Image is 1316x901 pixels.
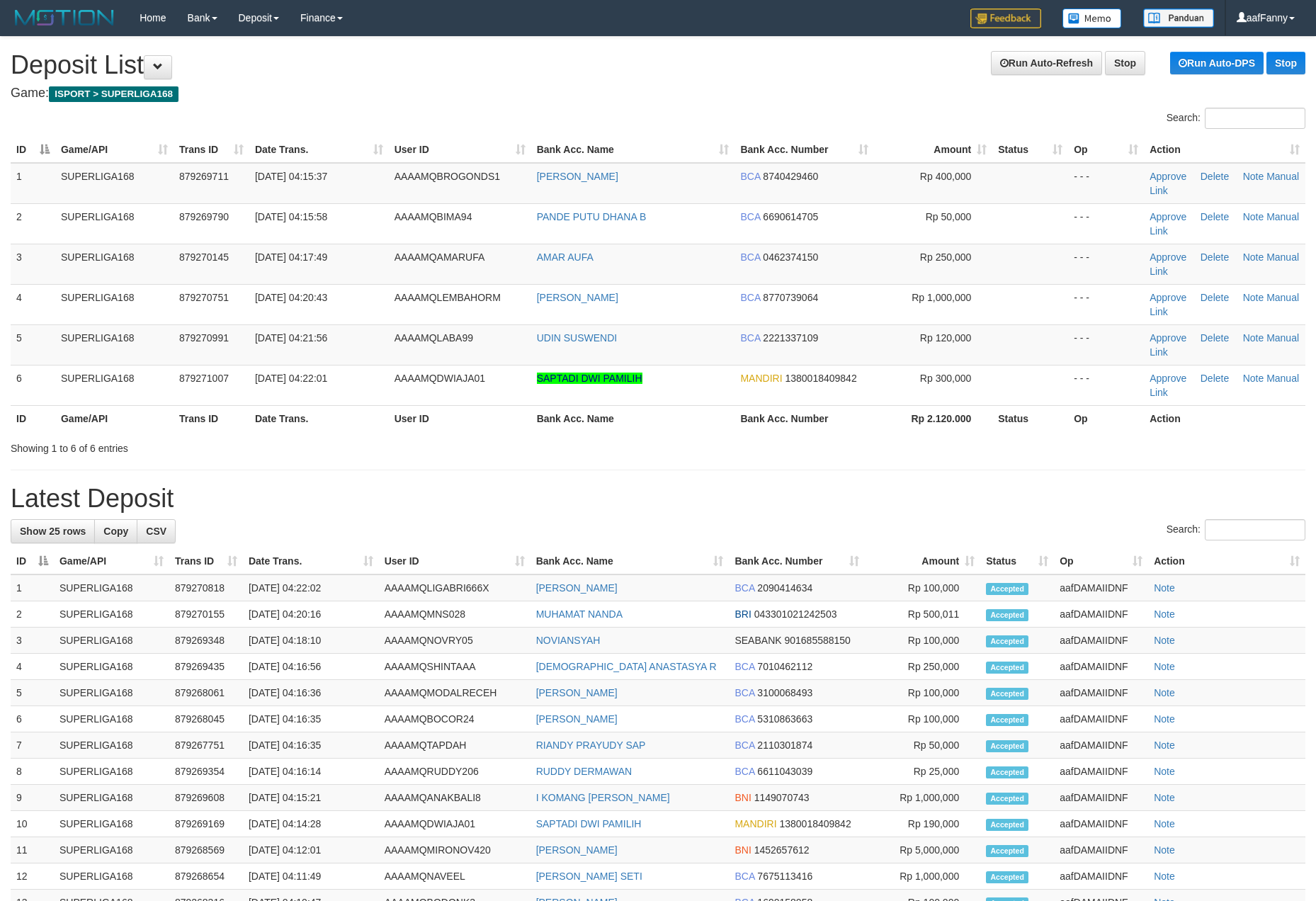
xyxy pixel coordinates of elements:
[169,628,243,654] td: 879269348
[1054,706,1148,732] td: aafDAMAIIDNF
[537,292,618,303] a: [PERSON_NAME]
[179,251,229,263] span: 879270145
[169,706,243,732] td: 879268045
[255,373,327,384] span: [DATE] 04:22:01
[1150,171,1186,182] a: Approve
[389,405,531,431] th: User ID
[785,373,856,384] span: Copy 1380018409842 to clipboard
[1054,837,1148,863] td: aafDAMAIIDNF
[1150,171,1299,196] a: Manual Link
[11,601,54,628] td: 2
[255,292,327,303] span: [DATE] 04:20:43
[1201,251,1229,263] a: Delete
[1243,373,1264,384] a: Note
[169,654,243,680] td: 879269435
[1068,203,1144,244] td: - - -
[243,811,379,837] td: [DATE] 04:14:28
[179,211,229,222] span: 879269790
[169,732,243,759] td: 879267751
[734,608,751,620] span: BRI
[1150,332,1186,344] a: Approve
[757,739,812,751] span: Copy 2110301874 to clipboard
[169,863,243,890] td: 879268654
[980,548,1054,574] th: Status: activate to sort column ascending
[1201,292,1229,303] a: Delete
[734,844,751,856] span: BNI
[740,171,760,182] span: BCA
[754,792,810,803] span: Copy 1149070743 to clipboard
[986,583,1028,595] span: Accepted
[11,244,55,284] td: 3
[249,137,389,163] th: Date Trans.: activate to sort column ascending
[734,818,776,829] span: MANDIRI
[55,244,174,284] td: SUPERLIGA168
[865,785,980,811] td: Rp 1,000,000
[54,811,169,837] td: SUPERLIGA168
[1154,739,1175,751] a: Note
[11,284,55,324] td: 4
[865,863,980,890] td: Rp 1,000,000
[1062,8,1122,28] img: Button%20Memo.svg
[986,609,1028,621] span: Accepted
[536,818,642,829] a: SAPTADI DWI PAMILIH
[395,171,500,182] span: AAAAMQBROGONDS1
[1201,373,1229,384] a: Delete
[1144,405,1305,431] th: Action
[926,211,972,222] span: Rp 50,000
[174,137,249,163] th: Trans ID: activate to sort column ascending
[1068,163,1144,204] td: - - -
[243,706,379,732] td: [DATE] 04:16:35
[740,292,760,303] span: BCA
[536,661,717,672] a: [DEMOGRAPHIC_DATA] ANASTASYA R
[536,871,642,882] a: [PERSON_NAME] SETI
[379,785,531,811] td: AAAAMQANAKBALI8
[11,759,54,785] td: 8
[734,687,754,698] span: BCA
[537,373,642,384] a: SAPTADI DWI PAMILIH
[395,292,501,303] span: AAAAMQLEMBAHORM
[734,792,751,803] span: BNI
[1154,766,1175,777] a: Note
[734,713,754,725] span: BCA
[395,251,485,263] span: AAAAMQAMARUFA
[379,759,531,785] td: AAAAMQRUDDY206
[536,608,623,620] a: MUHAMAT NANDA
[379,706,531,732] td: AAAAMQBOCOR24
[1054,785,1148,811] td: aafDAMAIIDNF
[1150,332,1299,358] a: Manual Link
[1154,661,1175,672] a: Note
[1054,601,1148,628] td: aafDAMAIIDNF
[920,251,971,263] span: Rp 250,000
[1054,628,1148,654] td: aafDAMAIIDNF
[255,332,327,344] span: [DATE] 04:21:56
[169,601,243,628] td: 879270155
[55,203,174,244] td: SUPERLIGA168
[11,405,55,431] th: ID
[536,844,618,856] a: [PERSON_NAME]
[757,766,812,777] span: Copy 6611043039 to clipboard
[54,628,169,654] td: SUPERLIGA168
[243,785,379,811] td: [DATE] 04:15:21
[865,654,980,680] td: Rp 250,000
[1150,373,1299,398] a: Manual Link
[137,519,176,543] a: CSV
[20,526,86,537] span: Show 25 rows
[784,635,850,646] span: Copy 901685588150 to clipboard
[11,203,55,244] td: 2
[865,574,980,601] td: Rp 100,000
[379,601,531,628] td: AAAAMQMNS028
[55,137,174,163] th: Game/API: activate to sort column ascending
[379,680,531,706] td: AAAAMQMODALRECEH
[11,86,1305,101] h4: Game:
[379,837,531,863] td: AAAAMQMIRONOV420
[865,759,980,785] td: Rp 25,000
[243,601,379,628] td: [DATE] 04:20:16
[1068,405,1144,431] th: Op
[970,8,1041,28] img: Feedback.jpg
[536,582,618,594] a: [PERSON_NAME]
[11,732,54,759] td: 7
[1201,211,1229,222] a: Delete
[536,635,601,646] a: NOVIANSYAH
[54,680,169,706] td: SUPERLIGA168
[734,635,781,646] span: SEABANK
